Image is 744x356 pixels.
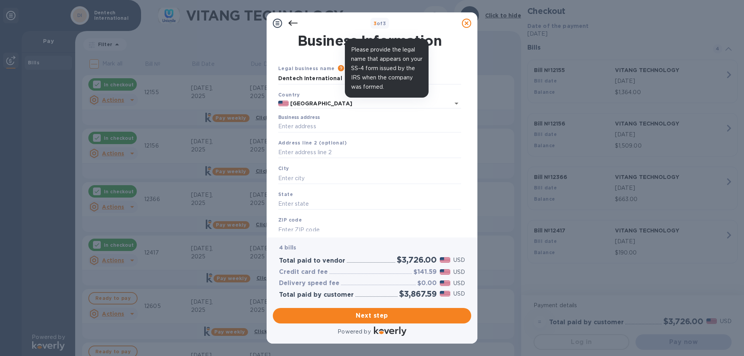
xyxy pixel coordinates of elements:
input: Enter address line 2 [278,147,461,158]
h2: $3,867.59 [399,289,437,299]
p: USD [453,268,465,276]
span: Next step [279,311,465,320]
img: Logo [374,327,406,336]
h3: $0.00 [417,280,437,287]
h3: $141.59 [413,268,437,276]
span: 3 [374,21,377,26]
b: City [278,165,289,171]
p: USD [453,256,465,264]
img: USD [440,280,450,286]
b: Address line 2 (optional) [278,140,347,146]
img: USD [440,291,450,296]
b: State [278,191,293,197]
img: USD [440,257,450,263]
b: Country [278,92,300,98]
h3: Total paid to vendor [279,257,345,265]
button: Next step [273,308,471,323]
input: Enter state [278,198,461,210]
input: Enter address [278,121,461,132]
label: Business address [278,115,320,120]
input: Enter ZIP code [278,224,461,236]
h2: $3,726.00 [397,255,437,265]
h3: Delivery speed fee [279,280,339,287]
img: USD [440,269,450,275]
b: of 3 [374,21,386,26]
h3: Total paid by customer [279,291,354,299]
h1: Business Information [277,33,463,49]
p: USD [453,290,465,298]
img: US [278,101,289,106]
input: Enter city [278,172,461,184]
b: ZIP code [278,217,302,223]
b: 4 bills [279,244,296,251]
h3: Credit card fee [279,268,328,276]
input: Enter legal business name [278,73,461,84]
button: Open [451,98,462,109]
input: Select country [289,99,439,108]
p: USD [453,279,465,287]
p: Powered by [338,328,370,336]
b: Legal business name [278,65,335,71]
